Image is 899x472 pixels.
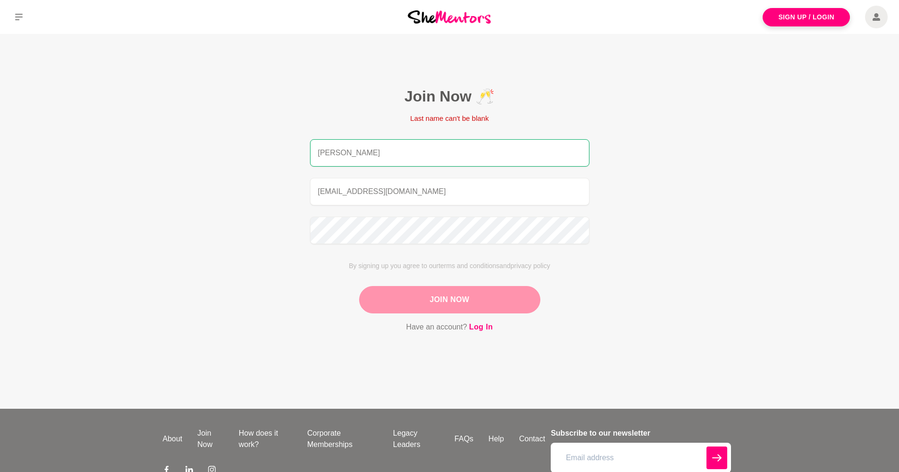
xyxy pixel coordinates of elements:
a: How does it work? [231,428,300,450]
span: terms and conditions [438,262,499,270]
img: She Mentors Logo [408,10,491,23]
span: privacy policy [511,262,550,270]
h4: Subscribe to our newsletter [551,428,731,439]
a: Join Now [190,428,231,450]
a: About [155,433,190,445]
h2: Join Now 🥂 [310,87,589,106]
a: Log In [469,321,493,333]
p: By signing up you agree to our and [310,261,589,271]
input: Name [310,139,589,167]
p: Have an account? [310,321,589,333]
a: Corporate Memberships [300,428,386,450]
a: FAQs [447,433,481,445]
a: Sign Up / Login [763,8,850,26]
input: Email address [310,178,589,205]
button: Join Now [359,286,540,313]
p: Last name can't be blank [359,113,540,124]
a: Help [481,433,512,445]
a: Contact [512,433,553,445]
a: Legacy Leaders [386,428,447,450]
